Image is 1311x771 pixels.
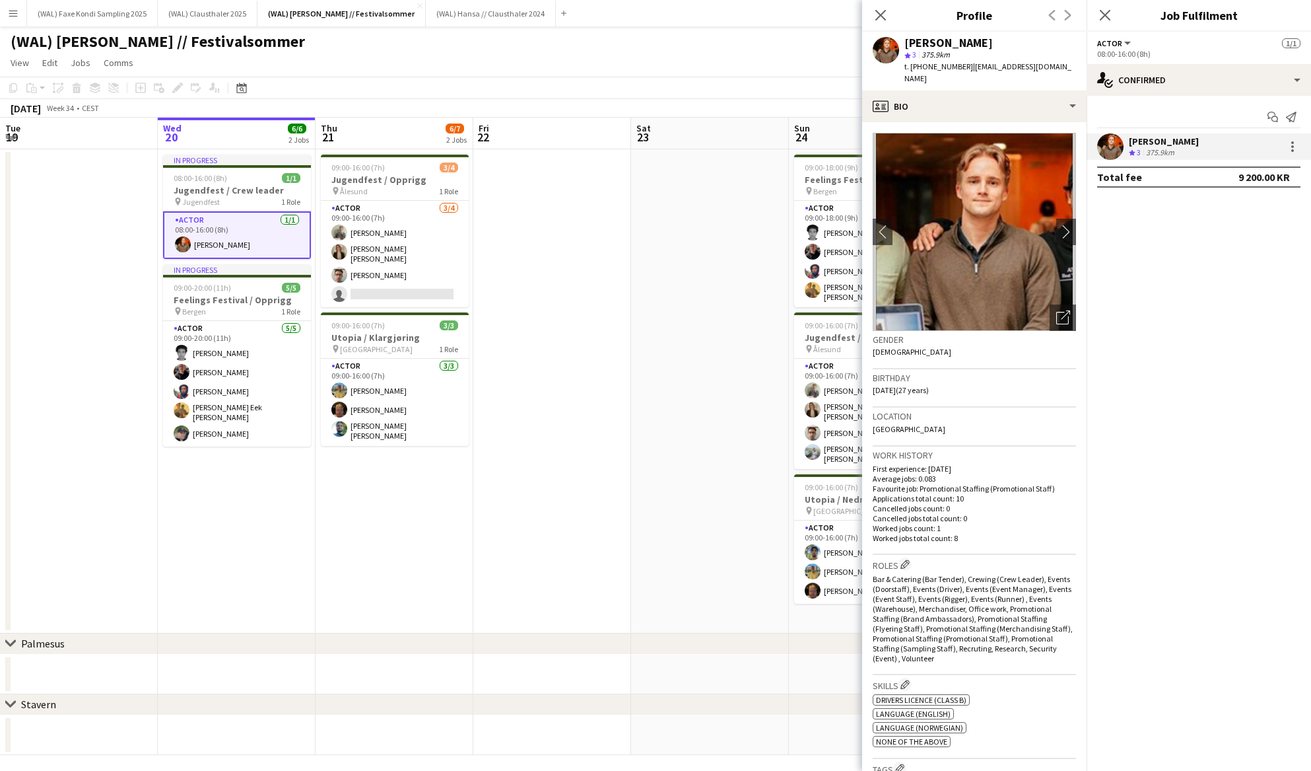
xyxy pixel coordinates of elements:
[174,283,231,293] span: 09:00-20:00 (11h)
[873,347,951,357] span: [DEMOGRAPHIC_DATA]
[163,155,311,165] div: In progress
[794,201,942,307] app-card-role: Actor4/409:00-18:00 (9h)[PERSON_NAME][PERSON_NAME][PERSON_NAME][PERSON_NAME] Eek [PERSON_NAME]
[1097,38,1122,48] span: Actor
[873,385,929,395] span: [DATE] (27 years)
[321,312,469,446] div: 09:00-16:00 (7h)3/3Utopia / Klargjøring [GEOGRAPHIC_DATA]1 RoleActor3/309:00-16:00 (7h)[PERSON_NA...
[904,37,993,49] div: [PERSON_NAME]
[174,173,227,183] span: 08:00-16:00 (8h)
[876,723,963,733] span: Language (Norwegian)
[340,186,368,196] span: Ålesund
[794,359,942,469] app-card-role: Actor4/409:00-16:00 (7h)[PERSON_NAME][PERSON_NAME] [PERSON_NAME][PERSON_NAME][PERSON_NAME] [PERSO...
[158,1,257,26] button: (WAL) Clausthaler 2025
[862,91,1087,122] div: Bio
[21,637,65,650] div: Palmesus
[873,533,1076,543] p: Worked jobs total count: 8
[163,211,311,259] app-card-role: Actor1/108:00-16:00 (8h)[PERSON_NAME]
[794,474,942,604] app-job-card: 09:00-16:00 (7h)3/3Utopia / Nedrydding [GEOGRAPHIC_DATA]1 RoleActor3/309:00-16:00 (7h)[PERSON_NAM...
[163,155,311,259] app-job-card: In progress08:00-16:00 (8h)1/1Jugendfest / Crew leader Jugendfest1 RoleActor1/108:00-16:00 (8h)[P...
[904,61,973,71] span: t. [PHONE_NUMBER]
[21,698,56,711] div: Stavern
[65,54,96,71] a: Jobs
[1087,7,1311,24] h3: Job Fulfilment
[1097,38,1133,48] button: Actor
[634,129,651,145] span: 23
[873,133,1076,331] img: Crew avatar or photo
[479,122,489,134] span: Fri
[82,103,99,113] div: CEST
[873,410,1076,422] h3: Location
[794,312,942,469] app-job-card: 09:00-16:00 (7h)4/4Jugendfest / Nedrigg Ålesund1 RoleActor4/409:00-16:00 (7h)[PERSON_NAME][PERSON...
[3,129,20,145] span: 19
[446,124,464,133] span: 6/7
[163,294,311,306] h3: Feelings Festival / Opprigg
[440,320,458,330] span: 3/3
[794,122,810,134] span: Sun
[873,503,1076,513] p: Cancelled jobs count: 0
[321,155,469,307] app-job-card: 09:00-16:00 (7h)3/4Jugendfest / Opprigg Ålesund1 RoleActor3/409:00-16:00 (7h)[PERSON_NAME][PERSON...
[440,163,458,172] span: 3/4
[876,695,966,705] span: Drivers Licence (Class B)
[862,7,1087,24] h3: Profile
[321,332,469,344] h3: Utopia / Klargjøring
[1137,147,1141,157] span: 3
[636,122,651,134] span: Sat
[446,135,467,145] div: 2 Jobs
[1087,64,1311,96] div: Confirmed
[873,523,1076,533] p: Worked jobs count: 1
[426,1,556,26] button: (WAL) Hansa // Clausthaler 2024
[44,103,77,113] span: Week 34
[919,50,953,59] span: 375.9km
[27,1,158,26] button: (WAL) Faxe Kondi Sampling 2025
[794,155,942,307] app-job-card: 09:00-18:00 (9h)4/4Feelings Festival / Nedrigg Bergen1 RoleActor4/409:00-18:00 (9h)[PERSON_NAME][...
[792,129,810,145] span: 24
[873,574,1073,663] span: Bar & Catering (Bar Tender), Crewing (Crew Leader), Events (Doorstaff), Events (Driver), Events (...
[477,129,489,145] span: 22
[257,1,426,26] button: (WAL) [PERSON_NAME] // Festivalsommer
[439,344,458,354] span: 1 Role
[37,54,63,71] a: Edit
[912,50,916,59] span: 3
[813,344,841,354] span: Ålesund
[1129,135,1199,147] div: [PERSON_NAME]
[163,264,311,447] app-job-card: In progress09:00-20:00 (11h)5/5Feelings Festival / Opprigg Bergen1 RoleActor5/509:00-20:00 (11h)[...
[873,678,1076,692] h3: Skills
[321,174,469,186] h3: Jugendfest / Opprigg
[331,320,385,330] span: 09:00-16:00 (7h)
[5,54,34,71] a: View
[805,320,858,330] span: 09:00-16:00 (7h)
[331,163,385,172] span: 09:00-16:00 (7h)
[281,197,300,207] span: 1 Role
[1097,170,1142,184] div: Total fee
[11,57,29,69] span: View
[1050,305,1076,331] div: Open photos pop-in
[794,494,942,505] h3: Utopia / Nedrydding
[182,197,220,207] span: Jugendfest
[288,124,306,133] span: 6/6
[321,359,469,446] app-card-role: Actor3/309:00-16:00 (7h)[PERSON_NAME][PERSON_NAME][PERSON_NAME] [PERSON_NAME]
[439,186,458,196] span: 1 Role
[288,135,309,145] div: 2 Jobs
[321,201,469,307] app-card-role: Actor3/409:00-16:00 (7h)[PERSON_NAME][PERSON_NAME] [PERSON_NAME][PERSON_NAME]
[163,184,311,196] h3: Jugendfest / Crew leader
[873,494,1076,503] p: Applications total count: 10
[813,506,886,516] span: [GEOGRAPHIC_DATA]
[42,57,57,69] span: Edit
[163,122,182,134] span: Wed
[1097,49,1300,59] div: 08:00-16:00 (8h)
[321,122,337,134] span: Thu
[1282,38,1300,48] span: 1/1
[1143,147,1177,159] div: 375.9km
[282,283,300,293] span: 5/5
[104,57,133,69] span: Comms
[794,332,942,344] h3: Jugendfest / Nedrigg
[5,122,20,134] span: Tue
[1238,170,1290,184] div: 9 200.00 KR
[163,264,311,275] div: In progress
[904,61,1071,83] span: | [EMAIL_ADDRESS][DOMAIN_NAME]
[282,173,300,183] span: 1/1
